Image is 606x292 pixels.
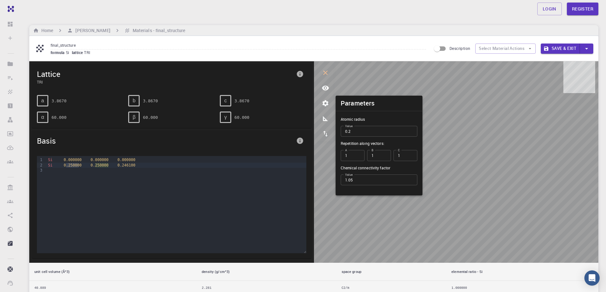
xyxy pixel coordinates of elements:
[449,46,470,51] span: Description
[72,50,84,55] span: lattice
[341,140,417,146] p: Repetition along vectors:
[66,50,72,55] span: Si
[398,148,400,152] label: C
[91,163,95,167] span: 0.
[64,163,81,167] span: 0.250000
[345,124,353,128] label: Value
[584,270,600,286] div: Open Intercom Messenger
[37,163,43,168] div: 2
[130,27,185,34] h6: Materials - final_structure
[234,95,249,106] pre: 3.8670
[341,98,375,108] h6: Parameters
[37,136,294,146] span: Basis
[95,163,108,167] span: 250000
[294,134,306,147] button: info
[37,79,294,85] span: TRI
[224,98,227,104] span: c
[197,263,336,281] th: density (g/cm^3)
[541,44,580,54] button: Save & Exit
[32,27,186,34] nav: breadcrumb
[5,6,14,12] img: logo
[48,158,52,162] span: Si
[143,95,158,106] pre: 3.8670
[234,112,249,123] pre: 60.000
[224,114,227,120] span: γ
[51,50,66,55] span: formula
[37,168,43,173] div: 3
[446,263,598,281] th: elemental ratio - Si
[52,95,66,106] pre: 3.8670
[84,50,93,55] span: TRI
[52,112,66,123] pre: 60.000
[537,3,562,15] a: Login
[372,148,373,152] label: B
[345,173,353,177] label: Value
[39,27,53,34] h6: Home
[117,163,135,167] span: 0.246100
[133,98,136,104] span: b
[48,163,52,167] span: Si
[567,3,598,15] a: Register
[133,114,136,120] span: β
[91,158,108,162] span: 0.000000
[73,27,110,34] h6: [PERSON_NAME]
[143,112,158,123] pre: 60.000
[64,158,81,162] span: 0.000000
[294,68,306,80] button: info
[37,157,43,162] div: 1
[29,263,197,281] th: unit cell volume (Å^3)
[475,44,536,54] button: Select Material Actions
[117,158,135,162] span: 0.000000
[41,114,44,120] span: α
[41,98,44,104] span: a
[337,263,447,281] th: space group
[341,116,417,122] p: Atomic radius
[345,148,347,152] label: A
[37,69,294,79] span: Lattice
[341,165,417,171] p: Chemical connectivity factor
